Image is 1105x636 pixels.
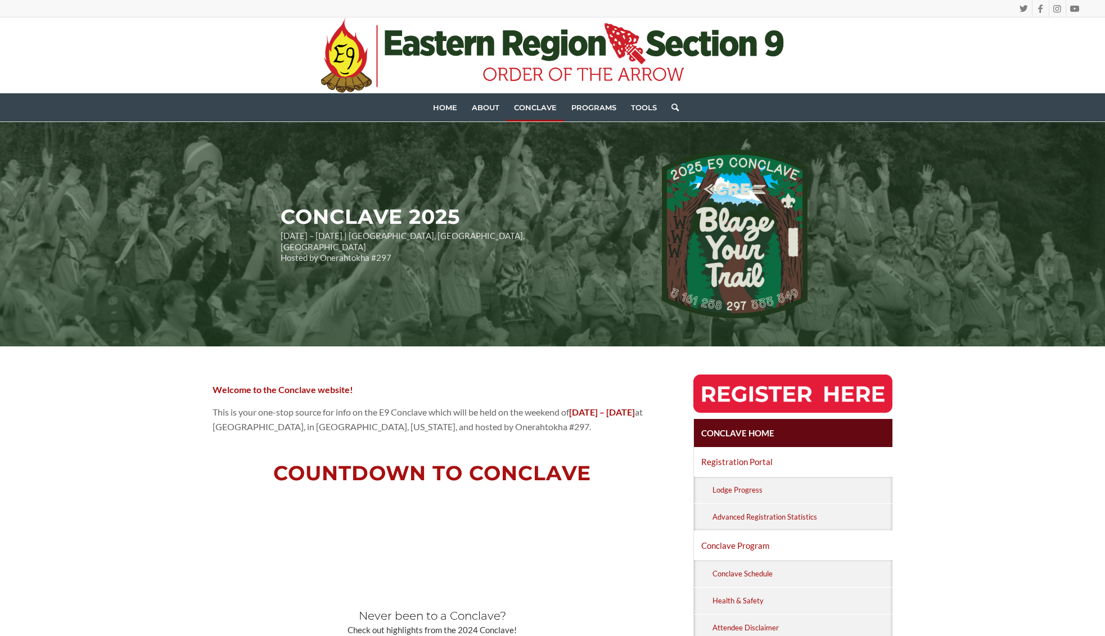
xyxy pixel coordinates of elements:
[711,477,893,503] a: Lodge Progress
[213,462,652,485] h2: COUNTDOWN TO CONCLAVE
[281,231,605,264] p: [DATE] – [DATE] | [GEOGRAPHIC_DATA], [GEOGRAPHIC_DATA], [GEOGRAPHIC_DATA] Hosted by Onerahtokha #297
[569,407,635,417] strong: [DATE] – [DATE]
[281,206,605,228] h2: CONCLAVE 2025
[213,405,652,435] p: This is your one-stop source for info on the E9 Conclave which will be held on the weekend of at ...
[694,419,893,447] a: Conclave Home
[514,103,557,112] span: Conclave
[507,93,564,121] a: Conclave
[662,150,808,318] img: 2025 Conclave Logo
[564,93,624,121] a: Programs
[624,93,664,121] a: Tools
[213,610,652,622] h3: Never been to a Conclave?
[571,103,616,112] span: Programs
[464,93,507,121] a: About
[213,384,353,395] strong: Welcome to the Conclave website!
[472,103,499,112] span: About
[711,560,893,587] a: Conclave Schedule
[711,588,893,614] a: Health & Safety
[693,375,893,413] img: RegisterHereButton
[631,103,657,112] span: Tools
[694,531,893,560] a: Conclave Program
[213,625,652,636] p: Check out highlights from the 2024 Conclave!
[426,93,464,121] a: Home
[694,448,893,476] a: Registration Portal
[433,103,457,112] span: Home
[664,93,679,121] a: Search
[711,504,893,530] a: Advanced Registration Statistics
